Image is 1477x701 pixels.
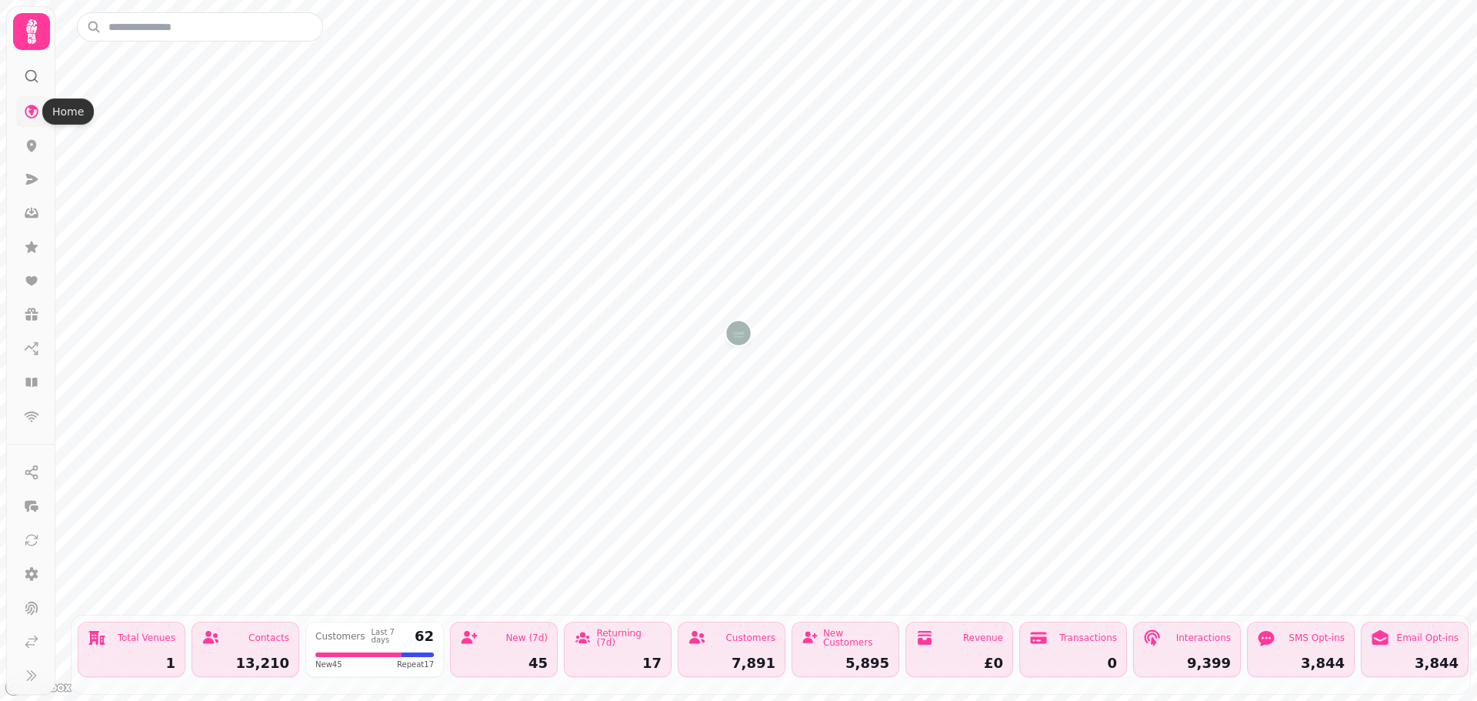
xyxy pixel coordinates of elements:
div: 7,891 [688,656,775,670]
button: Coast [726,321,751,345]
div: Interactions [1176,633,1231,643]
div: Email Opt-ins [1397,633,1459,643]
span: New 45 [315,659,342,670]
div: Map marker [726,321,751,350]
span: Repeat 17 [397,659,434,670]
div: 17 [574,656,662,670]
div: 1 [88,656,175,670]
a: Mapbox logo [5,679,72,696]
div: 5,895 [802,656,889,670]
div: Transactions [1059,633,1117,643]
div: 9,399 [1143,656,1231,670]
div: Returning (7d) [596,629,662,647]
div: Total Venues [118,633,175,643]
div: 13,210 [202,656,289,670]
div: Revenue [963,633,1003,643]
div: 62 [415,629,434,643]
div: £0 [915,656,1003,670]
div: New (7d) [505,633,548,643]
div: New Customers [823,629,889,647]
div: 0 [1029,656,1117,670]
div: Last 7 days [372,629,408,644]
div: 45 [460,656,548,670]
div: 3,844 [1371,656,1459,670]
div: Customers [315,632,365,641]
div: Contacts [248,633,289,643]
div: Customers [725,633,775,643]
div: SMS Opt-ins [1289,633,1345,643]
div: Home [42,98,94,125]
div: 3,844 [1257,656,1345,670]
